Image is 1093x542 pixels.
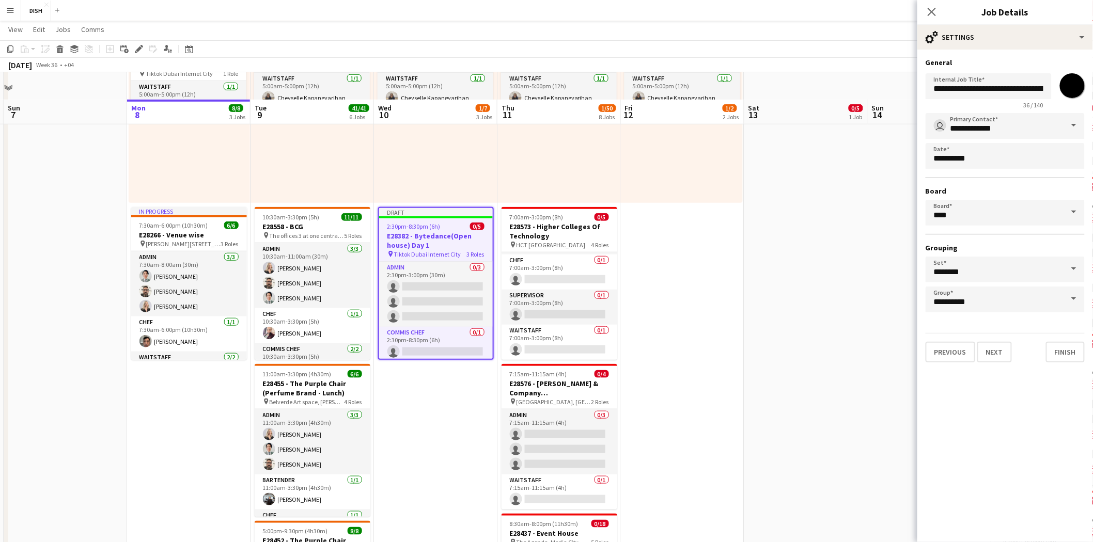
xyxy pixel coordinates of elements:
div: 3 Jobs [229,113,245,121]
h3: E28573 - Higher Colleges Of Technology [502,222,617,241]
span: 36 / 140 [1016,101,1052,109]
span: 1/50 [599,104,616,112]
span: Tiktok Dubai Internet City [394,250,461,258]
app-card-role: Supervisor0/17:00am-3:00pm (8h) [502,290,617,325]
button: Previous [926,342,975,362]
app-job-card: 5:00am-5:00pm (12h)1/1 Tiktok Dubai Internet City1 RoleWaitstaff1/15:00am-5:00pm (12h)Cheyselle K... [378,48,493,108]
span: Week 36 [34,61,60,69]
app-card-role: Admin0/32:30pm-3:00pm (30m) [379,262,493,327]
app-job-card: 5:00am-5:00pm (12h)1/1 Tiktok Dubai Internet City1 RoleWaitstaff1/15:00am-5:00pm (12h)Cheyselle K... [501,48,617,108]
span: 41/41 [349,104,369,112]
h3: E28455 - The Purple Chair (Perfume Brand - Lunch) [255,379,370,397]
span: [GEOGRAPHIC_DATA], [GEOGRAPHIC_DATA], The Offices 4, Level 7 [517,398,591,406]
span: 8/8 [229,104,243,112]
span: Belverde Art space, [PERSON_NAME] [270,398,345,406]
span: 3 Roles [467,250,485,258]
app-card-role: Waitstaff1/15:00am-5:00pm (12h)Cheyselle Kapangyarihan [131,81,246,116]
span: 1 Role [223,70,238,77]
span: 5:00pm-9:30pm (4h30m) [263,527,328,535]
h3: E28382 - Bytedance(Open house) Day 1 [379,231,493,250]
app-card-role: Waitstaff1/15:00am-5:00pm (12h)Cheyselle Kapangyarihan [254,73,370,108]
span: Comms [81,25,104,34]
app-card-role: Chef1/110:30am-3:30pm (5h)[PERSON_NAME] [255,308,370,343]
span: View [8,25,23,34]
div: In progress [131,207,247,215]
div: In progress7:30am-6:00pm (10h30m)6/6E28266 - Venue wise [PERSON_NAME][STREET_ADDRESS]3 RolesAdmin... [131,207,247,360]
app-job-card: 5:00am-5:00pm (12h)1/1 Tiktok Dubai Internet City1 RoleWaitstaff1/15:00am-5:00pm (12h)Cheyselle K... [624,48,740,108]
span: 8:30am-8:00pm (11h30m) [510,520,579,528]
span: 11/11 [341,213,362,221]
span: Wed [378,103,392,113]
span: 7 [6,109,20,121]
span: 6/6 [224,221,239,229]
app-card-role: Waitstaff2/2 [131,352,247,402]
h3: E28558 - BCG [255,222,370,231]
span: Sun [8,103,20,113]
h3: Board [926,186,1085,196]
span: 10:30am-3:30pm (5h) [263,213,320,221]
span: 6/6 [348,370,362,378]
span: 4 Roles [591,241,609,249]
a: Comms [77,23,108,36]
span: [PERSON_NAME][STREET_ADDRESS] [146,240,221,248]
div: 6 Jobs [349,113,369,121]
button: Finish [1046,342,1085,362]
app-job-card: 5:00am-5:00pm (12h)1/1 Tiktok Dubai Internet City1 RoleWaitstaff1/15:00am-5:00pm (12h)Cheyselle K... [254,48,370,108]
span: 4 Roles [345,398,362,406]
app-job-card: Draft2:30pm-8:30pm (6h)0/5E28382 - Bytedance(Open house) Day 1 Tiktok Dubai Internet City3 RolesA... [378,207,494,360]
span: 0/18 [591,520,609,528]
h3: E28576 - [PERSON_NAME] & Company [GEOGRAPHIC_DATA] [502,379,617,397]
span: Fri [625,103,633,113]
div: 8 Jobs [599,113,616,121]
span: Tiktok Dubai Internet City [146,70,213,77]
app-card-role: Admin3/311:00am-3:30pm (4h30m)[PERSON_NAME][PERSON_NAME][PERSON_NAME] [255,409,370,474]
div: +04 [64,61,74,69]
div: 10:30am-3:30pm (5h)11/11E28558 - BCG The offices 3 at one central level, DIFC. [GEOGRAPHIC_DATA]5... [255,207,370,360]
span: 0/5 [849,104,863,112]
button: Next [977,342,1012,362]
span: 11 [500,109,514,121]
span: Sat [748,103,760,113]
app-card-role: Admin3/37:30am-8:00am (30m)[PERSON_NAME][PERSON_NAME][PERSON_NAME] [131,251,247,316]
span: 1/2 [723,104,737,112]
span: 5 Roles [345,232,362,240]
app-card-role: Commis Chef2/210:30am-3:30pm (5h) [255,343,370,393]
span: 0/4 [595,370,609,378]
button: DISH [21,1,51,21]
span: 2:30pm-8:30pm (6h) [387,222,441,230]
app-card-role: Waitstaff1/15:00am-5:00pm (12h)Cheyselle Kapangyarihan [501,73,617,108]
app-card-role: Bartender1/111:00am-3:30pm (4h30m)[PERSON_NAME] [255,474,370,509]
div: 3 Jobs [476,113,492,121]
span: 8 [130,109,146,121]
span: Edit [33,25,45,34]
span: 13 [747,109,760,121]
div: Draft [379,208,493,216]
div: 1 Job [849,113,863,121]
span: Mon [131,103,146,113]
app-card-role: Commis Chef0/12:30pm-8:30pm (6h) [379,327,493,362]
a: View [4,23,27,36]
span: 8/8 [348,527,362,535]
span: Jobs [55,25,71,34]
span: Thu [502,103,514,113]
app-job-card: 7:15am-11:15am (4h)0/4E28576 - [PERSON_NAME] & Company [GEOGRAPHIC_DATA] [GEOGRAPHIC_DATA], [GEOG... [502,364,617,509]
app-card-role: Waitstaff0/17:00am-3:00pm (8h) [502,325,617,360]
a: Edit [29,23,49,36]
span: HCT [GEOGRAPHIC_DATA] [517,241,586,249]
span: 0/5 [595,213,609,221]
h3: E28266 - Venue wise [131,230,247,240]
div: Settings [917,25,1093,50]
span: 1/7 [476,104,490,112]
span: 11:00am-3:30pm (4h30m) [263,370,332,378]
span: 7:00am-3:00pm (8h) [510,213,564,221]
span: The offices 3 at one central level, DIFC. [GEOGRAPHIC_DATA] [270,232,345,240]
app-job-card: 11:00am-3:30pm (4h30m)6/6E28455 - The Purple Chair (Perfume Brand - Lunch) Belverde Art space, [P... [255,364,370,517]
app-job-card: 7:00am-3:00pm (8h)0/5E28573 - Higher Colleges Of Technology HCT [GEOGRAPHIC_DATA]4 RolesAdmin0/27... [502,207,617,360]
